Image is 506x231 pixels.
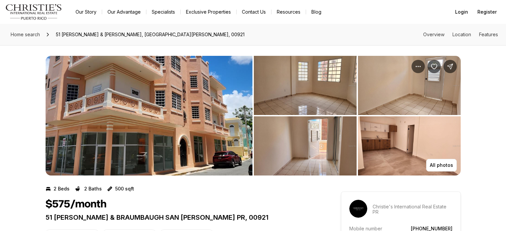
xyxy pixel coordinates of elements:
[5,4,62,20] img: logo
[473,5,501,19] button: Register
[452,32,471,37] a: Skip to: Location
[443,60,457,73] button: Share Property: 51 PILAR & BRAUMBAUGH
[181,7,236,17] a: Exclusive Properties
[358,116,461,175] button: View image gallery
[306,7,327,17] a: Blog
[423,32,498,37] nav: Page section menu
[426,159,457,172] button: All photos
[46,213,317,221] p: 51 [PERSON_NAME] & BRAUMBAUGH SAN [PERSON_NAME] PR, 00921
[423,32,444,37] a: Skip to: Overview
[46,56,253,175] button: View image gallery
[254,116,357,175] button: View image gallery
[84,186,102,191] p: 2 Baths
[46,56,253,175] li: 1 of 8
[11,32,40,37] span: Home search
[455,9,468,15] span: Login
[70,7,102,17] a: Our Story
[54,186,70,191] p: 2 Beds
[430,163,453,168] p: All photos
[358,56,461,115] button: View image gallery
[373,204,452,215] p: Christie's International Real Estate PR
[254,56,461,175] li: 2 of 8
[477,9,497,15] span: Register
[102,7,146,17] a: Our Advantage
[427,60,441,73] button: Save Property: 51 PILAR & BRAUMBAUGH
[146,7,180,17] a: Specialists
[412,60,425,73] button: Property options
[46,56,461,175] div: Listing Photos
[8,29,43,40] a: Home search
[237,7,271,17] button: Contact Us
[254,56,357,115] button: View image gallery
[271,7,306,17] a: Resources
[53,29,247,40] span: 51 [PERSON_NAME] & [PERSON_NAME], [GEOGRAPHIC_DATA][PERSON_NAME], 00921
[479,32,498,37] a: Skip to: Features
[46,198,106,211] h1: $575/month
[451,5,472,19] button: Login
[115,186,134,191] p: 500 sqft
